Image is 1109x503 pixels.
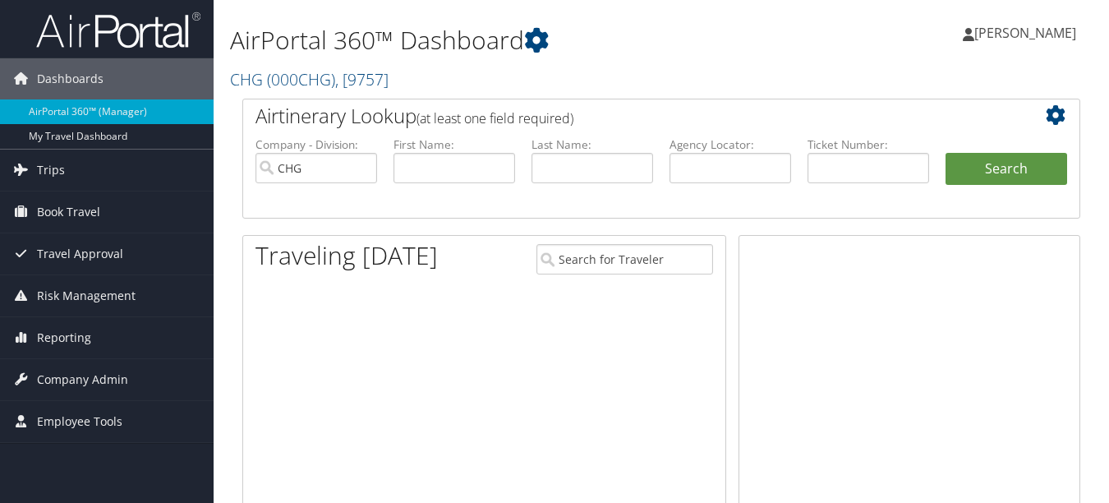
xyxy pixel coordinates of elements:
span: Book Travel [37,192,100,233]
a: [PERSON_NAME] [963,8,1093,58]
span: Employee Tools [37,401,122,442]
input: Search for Traveler [536,244,712,275]
span: (at least one field required) [416,109,573,127]
a: CHG [230,68,389,90]
span: Dashboards [37,58,104,99]
span: Reporting [37,317,91,358]
span: ( 000CHG ) [267,68,335,90]
span: , [ 9757 ] [335,68,389,90]
label: First Name: [393,136,515,153]
h1: AirPortal 360™ Dashboard [230,23,805,58]
span: Company Admin [37,359,128,400]
span: Travel Approval [37,233,123,275]
label: Agency Locator: [670,136,791,153]
img: airportal-logo.png [36,11,200,49]
label: Last Name: [531,136,653,153]
h1: Traveling [DATE] [255,238,438,273]
button: Search [946,153,1067,186]
span: [PERSON_NAME] [974,24,1076,42]
label: Ticket Number: [808,136,929,153]
label: Company - Division: [255,136,377,153]
h2: Airtinerary Lookup [255,102,997,130]
span: Risk Management [37,275,136,316]
span: Trips [37,150,65,191]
